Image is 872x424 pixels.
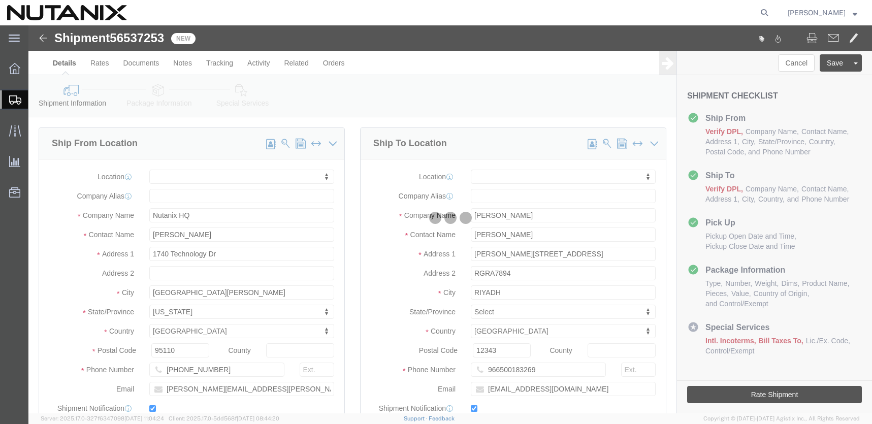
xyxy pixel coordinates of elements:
button: [PERSON_NAME] [787,7,858,19]
a: Support [404,415,429,421]
a: Feedback [429,415,455,421]
span: Copyright © [DATE]-[DATE] Agistix Inc., All Rights Reserved [703,414,860,423]
span: Client: 2025.17.0-5dd568f [169,415,279,421]
img: logo [7,5,127,20]
span: [DATE] 11:04:24 [124,415,164,421]
span: [DATE] 08:44:20 [237,415,279,421]
span: Stephanie Guadron [788,7,846,18]
span: Server: 2025.17.0-327f6347098 [41,415,164,421]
